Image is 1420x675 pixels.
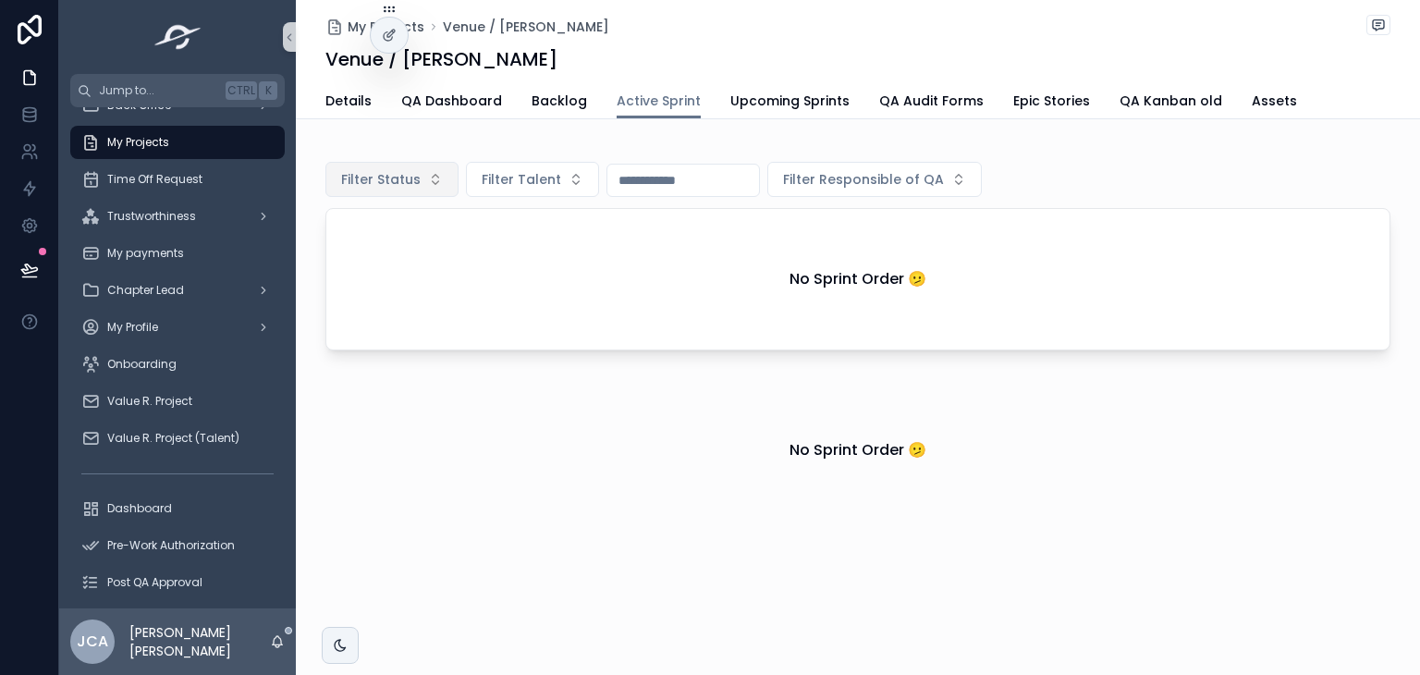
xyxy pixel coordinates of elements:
a: Assets [1252,84,1297,121]
span: Backlog [532,92,587,110]
button: Select Button [325,162,459,197]
span: Chapter Lead [107,283,184,298]
span: Active Sprint [617,92,701,110]
span: My Projects [348,18,424,36]
span: Filter Responsible of QA [783,170,944,189]
a: My payments [70,237,285,270]
span: Pre-Work Authorization [107,538,235,553]
div: scrollable content [59,107,296,608]
a: Upcoming Sprints [730,84,850,121]
a: My Projects [325,18,424,36]
img: App logo [149,22,207,52]
a: QA Dashboard [401,84,502,121]
span: My payments [107,246,184,261]
a: QA Kanban old [1120,84,1222,121]
button: Select Button [466,162,599,197]
a: Post QA Approval [70,566,285,599]
a: Trustworthiness [70,200,285,233]
span: Upcoming Sprints [730,92,850,110]
span: Onboarding [107,357,177,372]
a: Dashboard [70,492,285,525]
span: Assets [1252,92,1297,110]
a: QA Audit Forms [879,84,984,121]
span: My Profile [107,320,158,335]
a: Onboarding [70,348,285,381]
span: QA Kanban old [1120,92,1222,110]
a: Active Sprint [617,84,701,119]
span: Time Off Request [107,172,202,187]
a: Details [325,84,372,121]
span: K [261,83,275,98]
span: Value R. Project [107,394,192,409]
a: Backlog [532,84,587,121]
button: Jump to...CtrlK [70,74,285,107]
span: Post QA Approval [107,575,202,590]
span: Dashboard [107,501,172,516]
p: [PERSON_NAME] [PERSON_NAME] [129,623,270,660]
span: JCA [77,631,108,653]
span: Ctrl [226,81,257,100]
a: Chapter Lead [70,274,285,307]
h2: No Sprint Order 🫤 [790,439,926,461]
span: Details [325,92,372,110]
span: Filter Status [341,170,421,189]
span: Value R. Project (Talent) [107,431,239,446]
a: Value R. Project [70,385,285,418]
span: My Projects [107,135,169,150]
span: QA Dashboard [401,92,502,110]
button: Select Button [767,162,982,197]
a: Value R. Project (Talent) [70,422,285,455]
h1: Venue / [PERSON_NAME] [325,46,557,72]
span: Trustworthiness [107,209,196,224]
span: Jump to... [99,83,218,98]
span: QA Audit Forms [879,92,984,110]
span: Epic Stories [1013,92,1090,110]
a: Pre-Work Authorization [70,529,285,562]
a: Epic Stories [1013,84,1090,121]
a: My Profile [70,311,285,344]
span: Filter Talent [482,170,561,189]
h2: No Sprint Order 🫤 [790,268,926,290]
a: Venue / [PERSON_NAME] [443,18,609,36]
a: My Projects [70,126,285,159]
a: Time Off Request [70,163,285,196]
